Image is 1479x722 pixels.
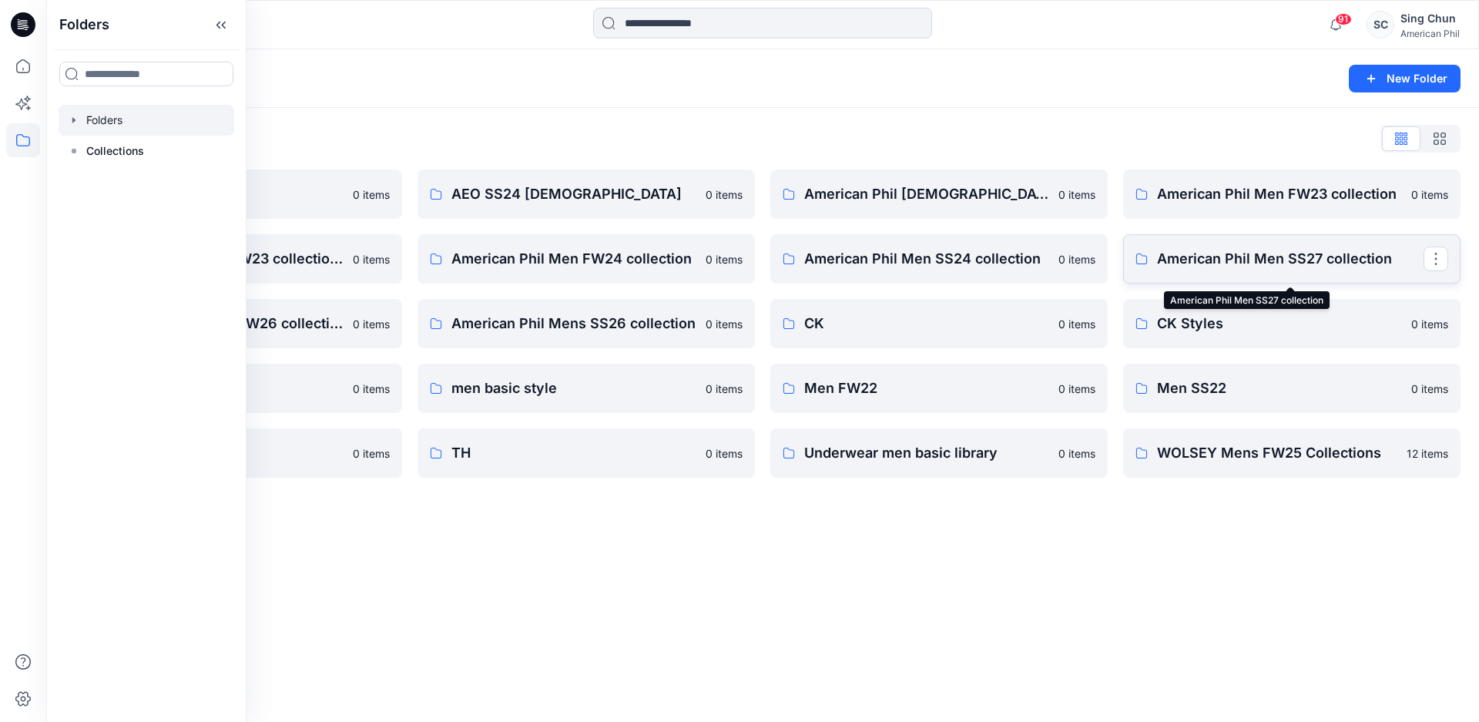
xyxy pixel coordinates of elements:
div: Sing Chun [1400,9,1460,28]
p: Underwear men basic library [804,442,1049,464]
p: CK [804,313,1049,334]
p: 0 items [706,251,743,267]
p: 0 items [706,186,743,203]
a: Men SS220 items [1123,364,1461,413]
p: 0 items [1058,381,1095,397]
p: American Phil Men FW24 collection [451,248,696,270]
p: 0 items [353,186,390,203]
button: New Folder [1349,65,1461,92]
a: American Phil Men SS27 collection [1123,234,1461,284]
p: 0 items [353,445,390,462]
p: Men FW22 [804,378,1049,399]
p: 0 items [706,445,743,462]
p: 0 items [1058,445,1095,462]
p: 0 items [1058,316,1095,332]
p: 0 items [706,381,743,397]
p: 0 items [353,316,390,332]
div: SC [1367,11,1394,39]
a: American Phil Mens SS26 collection0 items [418,299,755,348]
p: American Phil Men SS24 collection [804,248,1049,270]
p: 0 items [1411,381,1448,397]
a: American Phil Men FW24 collection0 items [418,234,755,284]
p: men basic style [451,378,696,399]
a: Men FW220 items [770,364,1108,413]
span: 91 [1335,13,1352,25]
p: American Phil Mens SS26 collection [451,313,696,334]
a: American Phil [DEMOGRAPHIC_DATA] SS25 collection0 items [770,170,1108,219]
a: WOLSEY Mens FW25 Collections12 items [1123,428,1461,478]
a: AEO SS24 [DEMOGRAPHIC_DATA]0 items [418,170,755,219]
a: CK0 items [770,299,1108,348]
p: American Phil Men SS27 collection [1157,248,1424,270]
a: TH0 items [418,428,755,478]
a: Underwear men basic library0 items [770,428,1108,478]
p: 0 items [353,251,390,267]
a: American Phil Men FW23 collection0 items [1123,170,1461,219]
p: AEO SS24 [DEMOGRAPHIC_DATA] [451,183,696,205]
p: CK Styles [1157,313,1402,334]
p: 0 items [1411,316,1448,332]
p: American Phil Men FW23 collection [1157,183,1402,205]
p: American Phil [DEMOGRAPHIC_DATA] SS25 collection [804,183,1049,205]
p: 0 items [1058,251,1095,267]
p: 0 items [1411,186,1448,203]
p: 0 items [706,316,743,332]
a: men basic style0 items [418,364,755,413]
p: WOLSEY Mens FW25 Collections [1157,442,1397,464]
p: 12 items [1407,445,1448,462]
p: TH [451,442,696,464]
div: American Phil [1400,28,1460,39]
a: American Phil Men SS24 collection0 items [770,234,1108,284]
a: CK Styles0 items [1123,299,1461,348]
p: 0 items [1058,186,1095,203]
p: 0 items [353,381,390,397]
p: Men SS22 [1157,378,1402,399]
p: Collections [86,142,144,160]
